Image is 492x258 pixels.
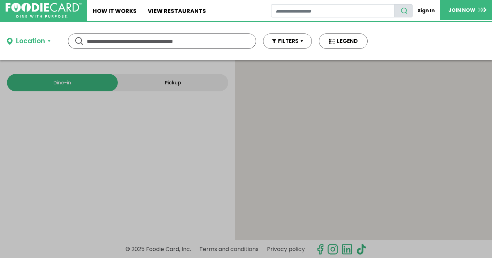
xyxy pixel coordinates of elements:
div: Location [16,36,45,46]
button: FILTERS [263,33,312,49]
a: Sign In [413,4,440,17]
button: Location [7,36,51,46]
button: search [394,4,413,17]
img: FoodieCard; Eat, Drink, Save, Donate [6,3,82,18]
input: restaurant search [271,4,394,17]
button: LEGEND [319,33,368,49]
